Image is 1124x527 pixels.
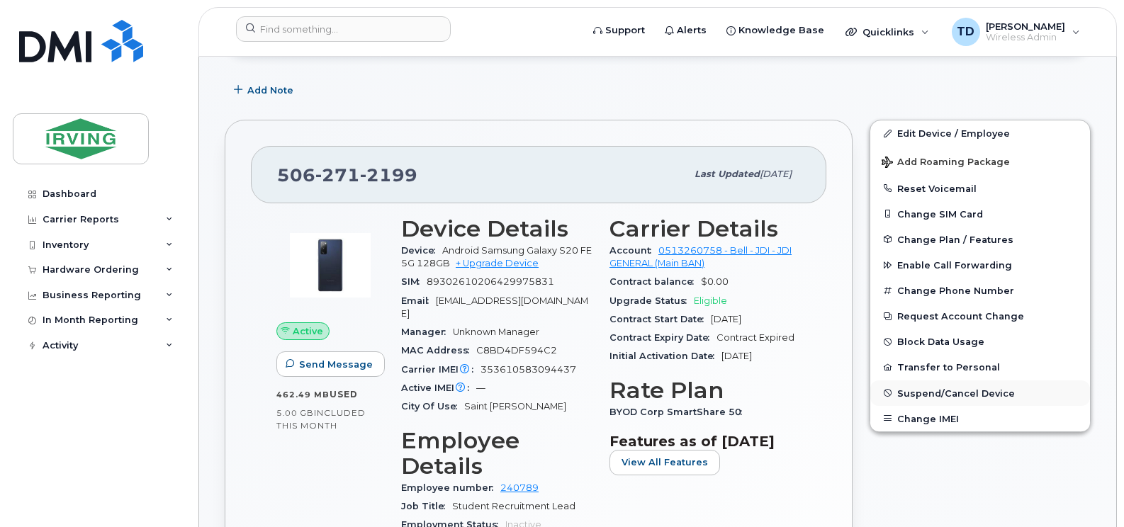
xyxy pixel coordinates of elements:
span: View All Features [622,455,708,469]
span: 353610583094437 [480,364,576,375]
span: 506 [277,164,417,186]
span: Add Roaming Package [882,157,1010,170]
span: 271 [315,164,360,186]
span: MAC Address [401,345,476,356]
h3: Employee Details [401,428,592,479]
span: Last updated [695,169,760,179]
span: [PERSON_NAME] [986,21,1065,32]
span: Knowledge Base [738,23,824,38]
span: Quicklinks [862,26,914,38]
span: Eligible [694,295,727,306]
span: Email [401,295,436,306]
button: Block Data Usage [870,329,1090,354]
a: + Upgrade Device [456,258,539,268]
span: Initial Activation Date [609,351,721,361]
button: Send Message [276,351,385,377]
a: 0513260758 - Bell - JDI - JDI GENERAL (Main BAN) [609,245,792,268]
span: Contract balance [609,276,701,287]
button: Request Account Change [870,303,1090,329]
span: — [476,382,485,393]
span: Change Plan / Features [897,234,1013,244]
span: Manager [401,327,453,337]
span: Device [401,245,442,256]
span: Active IMEI [401,382,476,393]
span: Support [605,23,645,38]
span: used [330,389,358,399]
span: BYOD Corp SmartShare 50 [609,407,749,417]
button: Transfer to Personal [870,354,1090,380]
button: Change Plan / Features [870,227,1090,252]
span: Alerts [677,23,707,38]
button: View All Features [609,450,720,475]
span: included this month [276,407,366,431]
button: Enable Call Forwarding [870,252,1090,278]
button: Change IMEI [870,406,1090,431]
span: Student Recruitment Lead [452,501,575,511]
button: Reset Voicemail [870,176,1090,201]
span: Carrier IMEI [401,364,480,375]
a: Knowledge Base [716,16,834,45]
span: Unknown Manager [453,327,539,337]
img: image20231002-3703462-zm6wmn.jpeg [288,223,373,308]
input: Find something... [236,16,451,42]
span: Wireless Admin [986,32,1065,43]
span: TD [957,23,974,40]
span: Active [293,324,323,338]
span: Contract Expired [716,332,794,343]
span: Android Samsung Galaxy S20 FE 5G 128GB [401,245,592,268]
span: Suspend/Cancel Device [897,387,1015,398]
span: Upgrade Status [609,295,694,306]
div: Tricia Downard [942,18,1090,46]
span: [DATE] [760,169,792,179]
span: City Of Use [401,401,464,412]
button: Change SIM Card [870,201,1090,227]
div: Quicklinks [836,18,939,46]
button: Add Roaming Package [870,147,1090,176]
button: Suspend/Cancel Device [870,380,1090,406]
h3: Rate Plan [609,378,801,403]
a: Edit Device / Employee [870,120,1090,146]
a: 240789 [500,482,539,493]
span: Saint [PERSON_NAME] [464,401,566,412]
span: Contract Expiry Date [609,332,716,343]
span: [DATE] [711,314,741,324]
span: SIM [401,276,427,287]
a: Alerts [655,16,716,45]
span: C8BD4DF594C2 [476,345,557,356]
span: 2199 [360,164,417,186]
span: $0.00 [701,276,729,287]
span: 462.49 MB [276,390,330,399]
button: Add Note [225,77,305,103]
span: Employee number [401,482,500,493]
span: Send Message [299,358,373,371]
span: Contract Start Date [609,314,711,324]
button: Change Phone Number [870,278,1090,303]
span: [DATE] [721,351,752,361]
span: 89302610206429975831 [427,276,554,287]
span: Enable Call Forwarding [897,260,1012,271]
h3: Features as of [DATE] [609,433,801,450]
h3: Device Details [401,216,592,242]
span: Job Title [401,501,452,511]
span: 5.00 GB [276,408,314,418]
span: Account [609,245,658,256]
a: Support [583,16,655,45]
span: Add Note [247,84,293,97]
span: [EMAIL_ADDRESS][DOMAIN_NAME] [401,295,588,319]
h3: Carrier Details [609,216,801,242]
